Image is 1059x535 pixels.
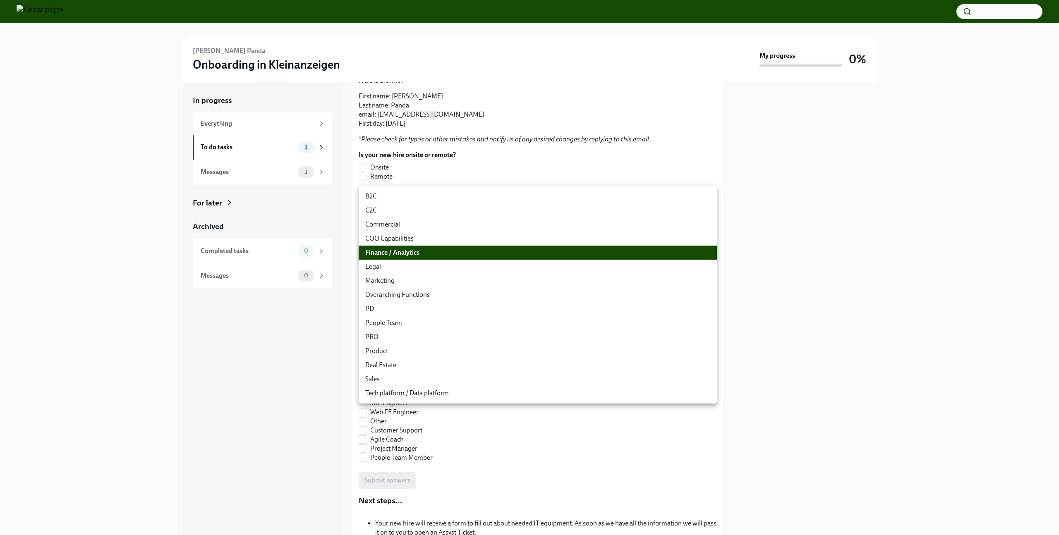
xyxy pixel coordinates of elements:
[359,302,717,316] li: PD
[359,344,717,358] li: Product
[359,246,717,260] li: Finance / Analytics
[359,260,717,274] li: Legal
[359,386,717,400] li: Tech platform / Data platform
[359,217,717,232] li: Commercial
[359,358,717,372] li: Real Estate
[359,288,717,302] li: Overarching Functions
[359,316,717,330] li: People Team
[359,372,717,386] li: Sales
[359,203,717,217] li: C2C
[359,330,717,344] li: PRO
[359,232,717,246] li: COO Capabilities
[359,189,717,203] li: B2C
[359,274,717,288] li: Marketing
